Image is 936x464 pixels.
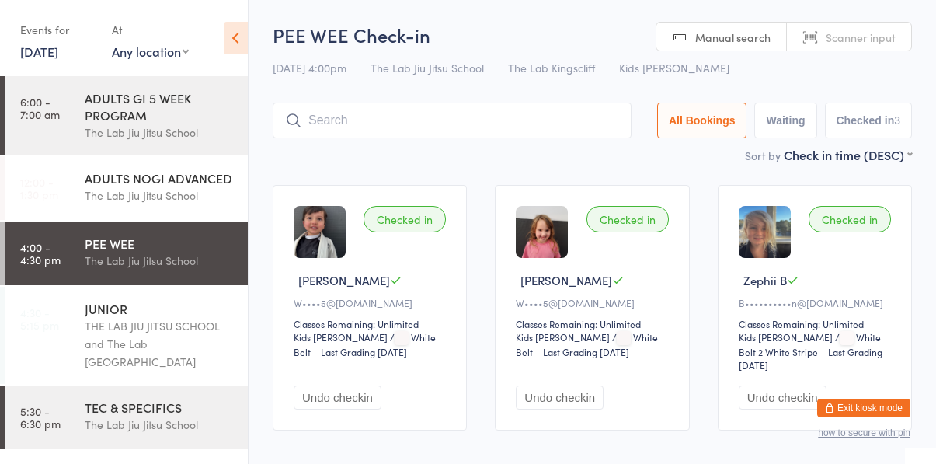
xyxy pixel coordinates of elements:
[5,386,248,449] a: 5:30 -6:30 pmTEC & SPECIFICSThe Lab Jiu Jitsu School
[818,427,910,438] button: how to secure with pin
[745,148,781,163] label: Sort by
[20,241,61,266] time: 4:00 - 4:30 pm
[85,169,235,187] div: ADULTS NOGI ADVANCED
[85,235,235,252] div: PEE WEE
[273,22,912,47] h2: PEE WEE Check-in
[294,206,346,258] img: image1751869091.png
[112,17,189,43] div: At
[20,43,58,60] a: [DATE]
[826,30,896,45] span: Scanner input
[20,306,59,331] time: 4:30 - 5:15 pm
[754,103,816,138] button: Waiting
[85,187,235,204] div: The Lab Jiu Jitsu School
[85,399,235,416] div: TEC & SPECIFICS
[809,206,891,232] div: Checked in
[294,330,388,344] div: Kids [PERSON_NAME]
[294,296,451,309] div: W••••5@[DOMAIN_NAME]
[520,272,612,288] span: [PERSON_NAME]
[294,386,381,410] button: Undo checkin
[739,296,896,309] div: B••••••••••n@[DOMAIN_NAME]
[825,103,913,138] button: Checked in3
[657,103,747,138] button: All Bookings
[739,206,791,258] img: image1748306042.png
[739,386,826,410] button: Undo checkin
[20,17,96,43] div: Events for
[5,222,248,285] a: 4:00 -4:30 pmPEE WEEThe Lab Jiu Jitsu School
[5,76,248,155] a: 6:00 -7:00 amADULTS GI 5 WEEK PROGRAMThe Lab Jiu Jitsu School
[273,103,632,138] input: Search
[20,176,58,201] time: 12:00 - 1:30 pm
[739,330,833,344] div: Kids [PERSON_NAME]
[508,60,595,75] span: The Lab Kingscliff
[371,60,484,75] span: The Lab Jiu Jitsu School
[516,296,673,309] div: W••••5@[DOMAIN_NAME]
[85,317,235,371] div: THE LAB JIU JITSU SCHOOL and The Lab [GEOGRAPHIC_DATA]
[619,60,729,75] span: Kids [PERSON_NAME]
[298,272,390,288] span: [PERSON_NAME]
[20,405,61,430] time: 5:30 - 6:30 pm
[516,206,568,258] img: image1751610969.png
[516,386,604,410] button: Undo checkin
[894,114,900,127] div: 3
[739,330,882,372] span: / White Belt 2 White Stripe – Last Grading [DATE]
[743,272,787,288] span: Zephii B
[817,399,910,417] button: Exit kiosk mode
[586,206,669,232] div: Checked in
[5,156,248,220] a: 12:00 -1:30 pmADULTS NOGI ADVANCEDThe Lab Jiu Jitsu School
[112,43,189,60] div: Any location
[695,30,771,45] span: Manual search
[294,317,451,330] div: Classes Remaining: Unlimited
[5,287,248,384] a: 4:30 -5:15 pmJUNIORTHE LAB JIU JITSU SCHOOL and The Lab [GEOGRAPHIC_DATA]
[364,206,446,232] div: Checked in
[20,96,60,120] time: 6:00 - 7:00 am
[85,124,235,141] div: The Lab Jiu Jitsu School
[784,146,912,163] div: Check in time (DESC)
[85,300,235,317] div: JUNIOR
[516,317,673,330] div: Classes Remaining: Unlimited
[85,416,235,434] div: The Lab Jiu Jitsu School
[85,89,235,124] div: ADULTS GI 5 WEEK PROGRAM
[273,60,346,75] span: [DATE] 4:00pm
[739,317,896,330] div: Classes Remaining: Unlimited
[85,252,235,270] div: The Lab Jiu Jitsu School
[516,330,610,344] div: Kids [PERSON_NAME]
